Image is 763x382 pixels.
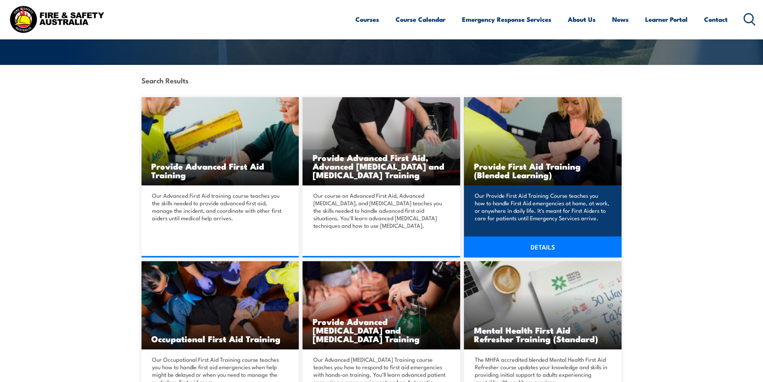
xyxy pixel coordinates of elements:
[645,9,688,29] a: Learner Portal
[141,97,299,185] a: Provide Advanced First Aid Training
[474,326,612,343] h3: Mental Health First Aid Refresher Training (Standard)
[302,261,460,349] a: Provide Advanced [MEDICAL_DATA] and [MEDICAL_DATA] Training
[704,9,728,29] a: Contact
[302,97,460,185] a: Provide Advanced First Aid, Advanced [MEDICAL_DATA] and [MEDICAL_DATA] Training
[464,97,622,185] a: Provide First Aid Training (Blended Learning)
[152,192,286,222] p: Our Advanced First Aid training course teaches you the skills needed to provide advanced first ai...
[141,97,299,185] img: Provide Advanced First Aid
[474,192,609,222] p: Our Provide First Aid Training Course teaches you how to handle First Aid emergencies at home, at...
[312,317,450,343] h3: Provide Advanced [MEDICAL_DATA] and [MEDICAL_DATA] Training
[151,162,289,179] h3: Provide Advanced First Aid Training
[612,9,629,29] a: News
[313,192,447,229] p: Our course on Advanced First Aid, Advanced [MEDICAL_DATA], and [MEDICAL_DATA] teaches you the ski...
[302,97,460,185] img: Provide Advanced First Aid, Advanced Resuscitation and Oxygen Therapy Training
[462,9,551,29] a: Emergency Response Services
[355,9,379,29] a: Courses
[464,261,622,349] a: Mental Health First Aid Refresher Training (Standard)
[464,236,622,257] a: DETAILS
[568,9,596,29] a: About Us
[474,162,612,179] h3: Provide First Aid Training (Blended Learning)
[396,9,445,29] a: Course Calendar
[141,75,188,85] strong: Search Results
[312,153,450,179] h3: Provide Advanced First Aid, Advanced [MEDICAL_DATA] and [MEDICAL_DATA] Training
[464,97,622,185] img: Provide First Aid (Blended Learning)
[141,261,299,349] img: Occupational First Aid Training course
[302,261,460,349] img: Provide Advanced Resuscitation and Oxygen Therapy Training
[464,261,622,349] img: Mental Health First Aid Refresher (Standard) TRAINING (1)
[141,261,299,349] a: Occupational First Aid Training
[151,334,289,343] h3: Occupational First Aid Training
